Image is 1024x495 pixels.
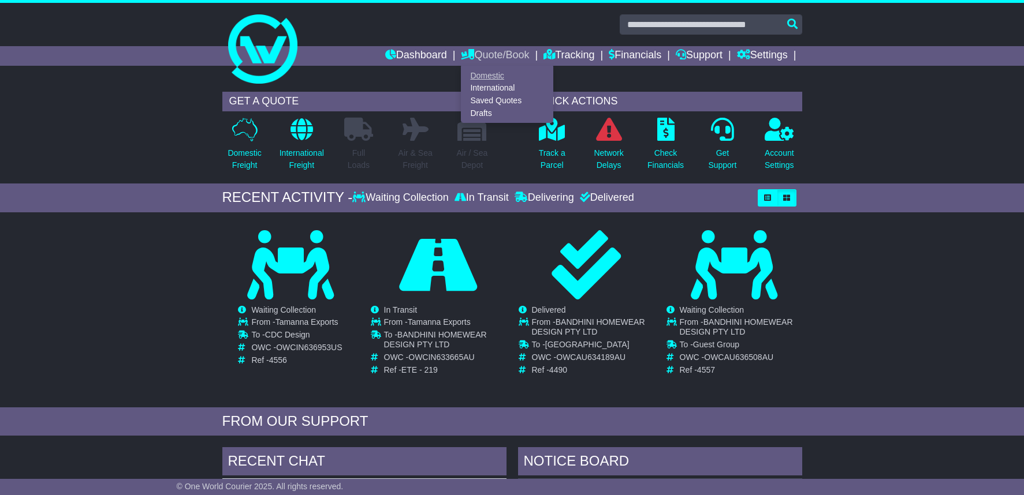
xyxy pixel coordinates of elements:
div: Quote/Book [461,66,553,123]
span: OWCIN633665AU [408,352,474,362]
td: From - [251,317,342,330]
span: Delivered [532,305,566,314]
td: To - [251,330,342,343]
p: Track a Parcel [539,147,565,171]
a: Settings [737,46,788,66]
p: Domestic Freight [228,147,261,171]
div: QUICK ACTIONS [530,92,802,111]
span: [GEOGRAPHIC_DATA] [545,340,630,349]
a: Quote/Book [461,46,529,66]
div: Delivering [512,192,577,204]
span: CDC Design [265,330,310,339]
p: Network Delays [594,147,623,171]
p: Air / Sea Depot [457,147,488,171]
td: From - [532,317,654,340]
span: BANDHINI HOMEWEAR DESIGN PTY LTD [384,330,487,349]
a: GetSupport [708,117,737,178]
span: Waiting Collection [680,305,744,314]
td: To - [384,330,506,352]
a: Financials [609,46,661,66]
a: CheckFinancials [647,117,684,178]
a: NetworkDelays [593,117,624,178]
td: OWC - [680,352,802,365]
span: 4490 [549,365,567,374]
div: RECENT ACTIVITY - [222,189,353,206]
div: Delivered [577,192,634,204]
a: Saved Quotes [461,95,553,107]
p: Get Support [708,147,736,171]
div: In Transit [452,192,512,204]
td: OWC - [532,352,654,365]
a: InternationalFreight [279,117,325,178]
a: International [461,82,553,95]
span: Guest Group [693,340,739,349]
div: Waiting Collection [352,192,451,204]
a: AccountSettings [764,117,795,178]
div: GET A QUOTE [222,92,495,111]
span: BANDHINI HOMEWEAR DESIGN PTY LTD [532,317,645,336]
span: © One World Courier 2025. All rights reserved. [177,482,344,491]
a: Track aParcel [538,117,566,178]
p: Check Financials [647,147,684,171]
p: International Freight [280,147,324,171]
a: Drafts [461,107,553,119]
a: Domestic [461,69,553,82]
p: Air & Sea Freight [399,147,433,171]
span: Waiting Collection [251,305,316,314]
span: OWCAU636508AU [704,352,773,362]
td: OWC - [251,343,342,355]
span: In Transit [384,305,418,314]
td: Ref - [384,365,506,375]
td: Ref - [251,355,342,365]
td: OWC - [384,352,506,365]
span: BANDHINI HOMEWEAR DESIGN PTY LTD [680,317,793,336]
td: Ref - [680,365,802,375]
span: Tamanna Exports [408,317,471,327]
span: 4557 [697,365,715,374]
p: Full Loads [344,147,373,171]
span: Tamanna Exports [275,317,338,327]
td: Ref - [532,365,654,375]
td: From - [680,317,802,340]
span: ETE - 219 [401,365,438,374]
td: To - [532,340,654,352]
a: Dashboard [385,46,447,66]
a: DomesticFreight [227,117,262,178]
a: Support [676,46,723,66]
span: OWCIN636953US [276,343,342,352]
div: NOTICE BOARD [518,447,802,478]
p: Account Settings [765,147,794,171]
div: RECENT CHAT [222,447,507,478]
td: To - [680,340,802,352]
td: From - [384,317,506,330]
a: Tracking [543,46,594,66]
span: OWCAU634189AU [556,352,625,362]
div: FROM OUR SUPPORT [222,413,802,430]
span: 4556 [269,355,287,365]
